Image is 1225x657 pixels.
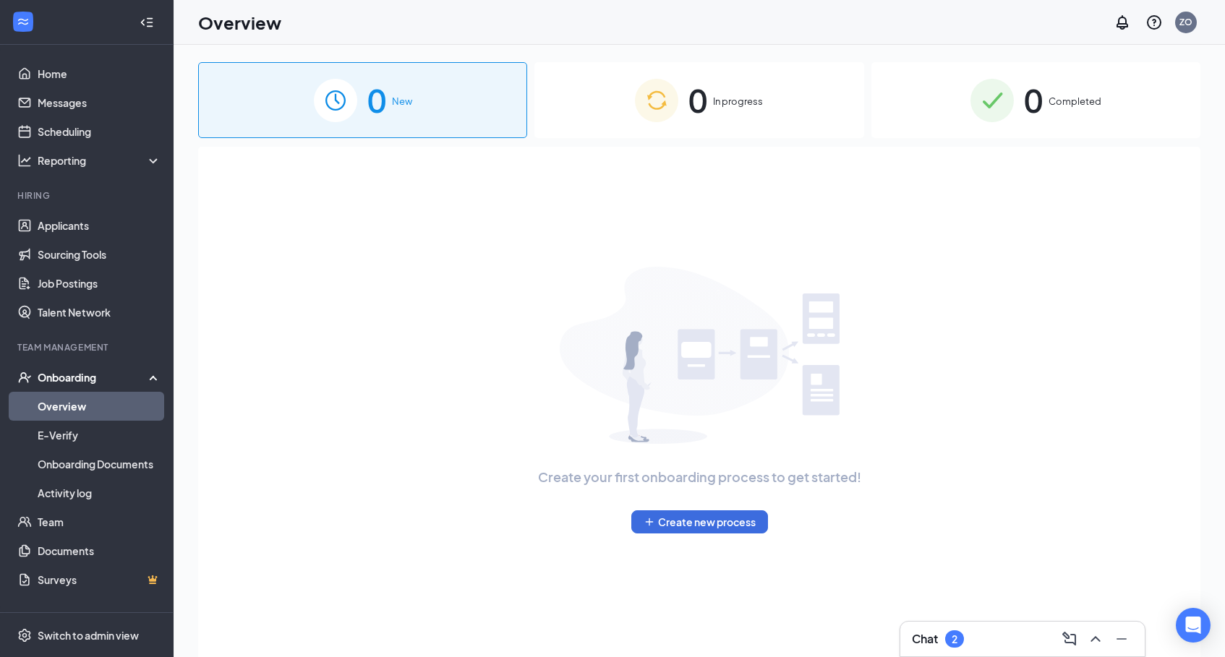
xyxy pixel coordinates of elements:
a: Scheduling [38,117,161,146]
svg: Plus [644,516,655,528]
div: ZO [1179,16,1192,28]
div: Switch to admin view [38,628,139,643]
div: Team Management [17,341,158,353]
svg: Analysis [17,153,32,168]
a: Messages [38,88,161,117]
button: Minimize [1110,627,1133,650]
a: SurveysCrown [38,565,161,594]
a: Talent Network [38,298,161,327]
svg: Settings [17,628,32,643]
svg: ChevronUp [1087,630,1104,648]
svg: WorkstreamLogo [16,14,30,29]
svg: Minimize [1113,630,1130,648]
span: 0 [688,75,707,125]
button: ComposeMessage [1058,627,1081,650]
div: Reporting [38,153,162,168]
svg: QuestionInfo [1145,14,1163,31]
button: PlusCreate new process [631,510,768,533]
h3: Chat [912,631,938,647]
span: In progress [713,94,763,108]
span: New [392,94,412,108]
a: Team [38,507,161,536]
a: E-Verify [38,421,161,450]
span: Create your first onboarding process to get started! [538,467,861,487]
a: Overview [38,392,161,421]
a: Job Postings [38,269,161,298]
a: Documents [38,536,161,565]
svg: ComposeMessage [1061,630,1078,648]
a: Activity log [38,478,161,507]
svg: Collapse [140,15,154,30]
button: ChevronUp [1084,627,1107,650]
span: 0 [1024,75,1043,125]
h1: Overview [198,10,281,35]
a: Onboarding Documents [38,450,161,478]
span: 0 [367,75,386,125]
div: Hiring [17,189,158,202]
a: Home [38,59,161,88]
svg: Notifications [1114,14,1131,31]
span: Completed [1049,94,1101,108]
div: Open Intercom Messenger [1176,608,1211,643]
div: 2 [952,633,957,645]
svg: UserCheck [17,370,32,385]
a: Sourcing Tools [38,240,161,269]
div: Onboarding [38,370,149,385]
a: Applicants [38,211,161,240]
